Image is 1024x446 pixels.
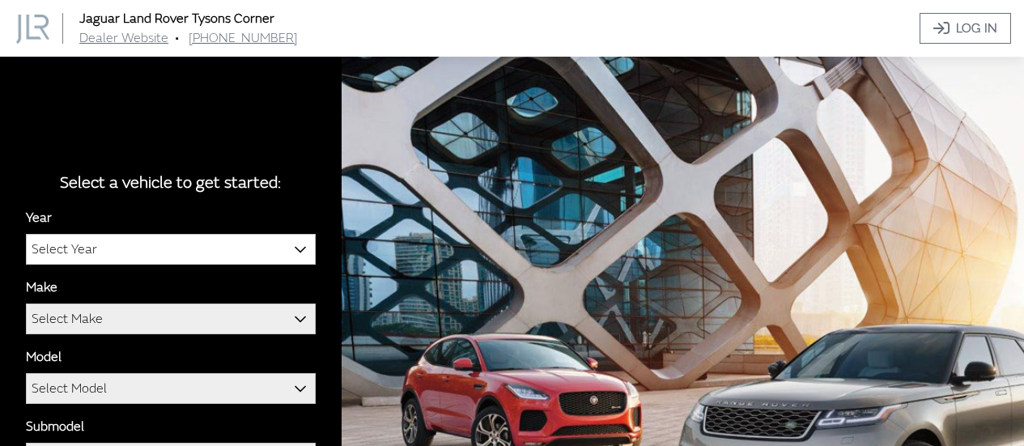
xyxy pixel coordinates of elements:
[27,235,315,264] span: Select Year
[26,171,316,195] div: Select a vehicle to get started:
[26,304,316,334] span: Select Make
[32,235,97,264] span: Select Year
[189,30,298,46] a: [PHONE_NUMBER]
[175,30,179,46] span: •
[26,234,316,265] span: Select Year
[32,374,107,403] span: Select Model
[16,13,76,43] a: Jaguar Land Rover Tysons Corner logo
[27,304,315,333] span: Select Make
[27,374,315,403] span: Select Model
[79,30,168,46] a: Dealer Website
[16,15,49,44] img: Dashboard
[26,208,52,227] label: Year
[26,347,62,367] label: Model
[26,373,316,404] span: Select Model
[79,11,274,27] a: Jaguar Land Rover Tysons Corner
[26,278,57,297] label: Make
[32,304,103,333] span: Select Make
[26,417,84,436] label: Submodel
[920,13,1011,44] a: Log In
[956,19,997,38] span: Log In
